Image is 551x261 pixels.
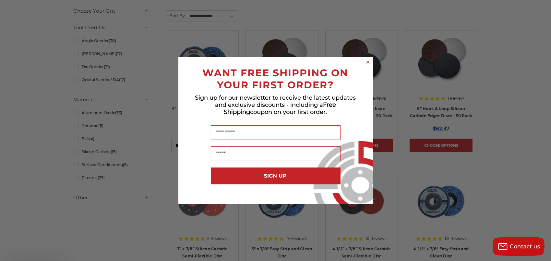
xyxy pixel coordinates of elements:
[510,243,540,250] span: Contact us
[203,67,349,91] span: WANT FREE SHIPPING ON YOUR FIRST ORDER?
[211,146,341,161] input: Email
[365,59,371,65] button: Close dialog
[195,94,356,116] span: Sign up for our newsletter to receive the latest updates and exclusive discounts - including a co...
[211,168,341,184] button: SIGN UP
[224,101,336,116] span: Free Shipping
[493,237,545,256] button: Contact us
